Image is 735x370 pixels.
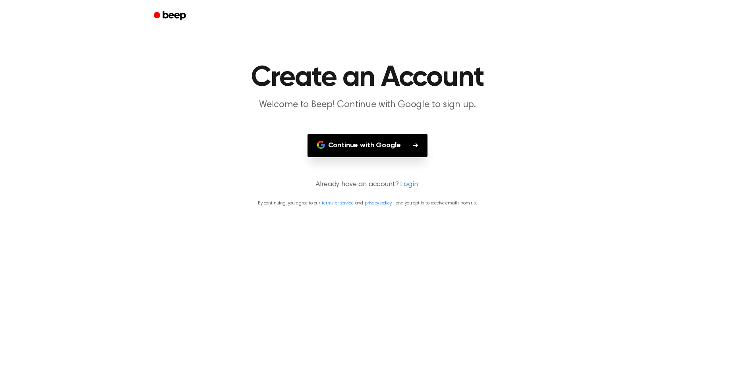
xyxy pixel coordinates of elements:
[164,64,571,92] h1: Create an Account
[322,201,353,206] a: terms of service
[365,201,392,206] a: privacy policy
[148,8,193,24] a: Beep
[10,200,725,207] p: By continuing, you agree to our and , and you opt in to receive emails from us.
[308,134,428,157] button: Continue with Google
[400,179,418,190] a: Login
[10,179,725,190] p: Already have an account?
[215,98,520,112] p: Welcome to Beep! Continue with Google to sign up.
